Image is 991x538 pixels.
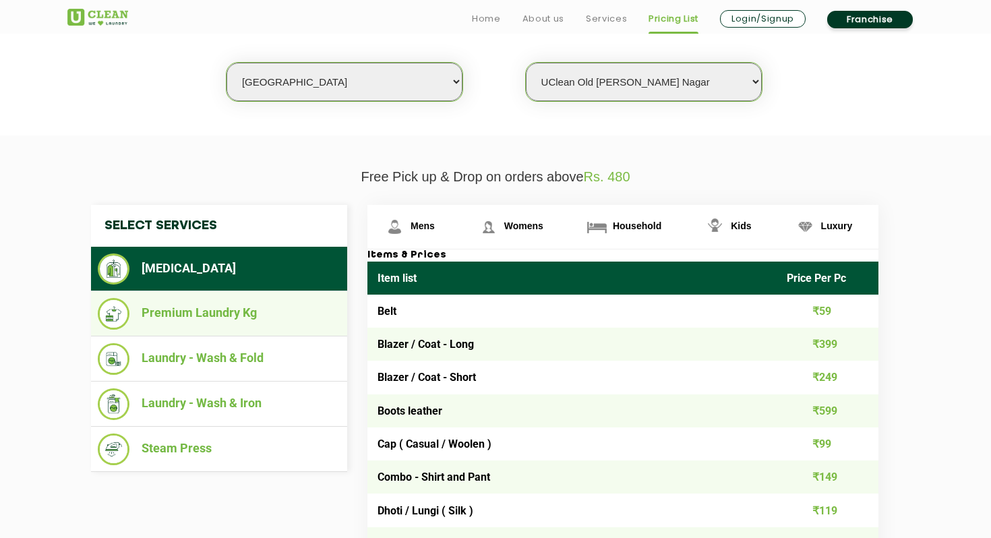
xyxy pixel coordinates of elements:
[98,253,129,285] img: Dry Cleaning
[827,11,913,28] a: Franchise
[793,215,817,239] img: Luxury
[98,434,340,465] li: Steam Press
[584,169,630,184] span: Rs. 480
[777,295,879,328] td: ₹59
[777,460,879,494] td: ₹149
[777,328,879,361] td: ₹399
[67,169,924,185] p: Free Pick up & Drop on orders above
[98,343,129,375] img: Laundry - Wash & Fold
[777,494,879,527] td: ₹119
[472,11,501,27] a: Home
[504,220,543,231] span: Womens
[477,215,500,239] img: Womens
[367,249,878,262] h3: Items & Prices
[411,220,435,231] span: Mens
[98,388,340,420] li: Laundry - Wash & Iron
[367,328,777,361] td: Blazer / Coat - Long
[777,361,879,394] td: ₹249
[98,434,129,465] img: Steam Press
[367,427,777,460] td: Cap ( Casual / Woolen )
[383,215,407,239] img: Mens
[98,298,129,330] img: Premium Laundry Kg
[98,253,340,285] li: [MEDICAL_DATA]
[367,460,777,494] td: Combo - Shirt and Pant
[98,388,129,420] img: Laundry - Wash & Iron
[777,394,879,427] td: ₹599
[98,343,340,375] li: Laundry - Wash & Fold
[98,298,340,330] li: Premium Laundry Kg
[613,220,661,231] span: Household
[585,215,609,239] img: Household
[777,427,879,460] td: ₹99
[731,220,751,231] span: Kids
[720,10,806,28] a: Login/Signup
[522,11,564,27] a: About us
[649,11,698,27] a: Pricing List
[91,205,347,247] h4: Select Services
[703,215,727,239] img: Kids
[586,11,627,27] a: Services
[367,262,777,295] th: Item list
[367,494,777,527] td: Dhoti / Lungi ( Silk )
[367,295,777,328] td: Belt
[367,394,777,427] td: Boots leather
[67,9,128,26] img: UClean Laundry and Dry Cleaning
[777,262,879,295] th: Price Per Pc
[821,220,853,231] span: Luxury
[367,361,777,394] td: Blazer / Coat - Short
